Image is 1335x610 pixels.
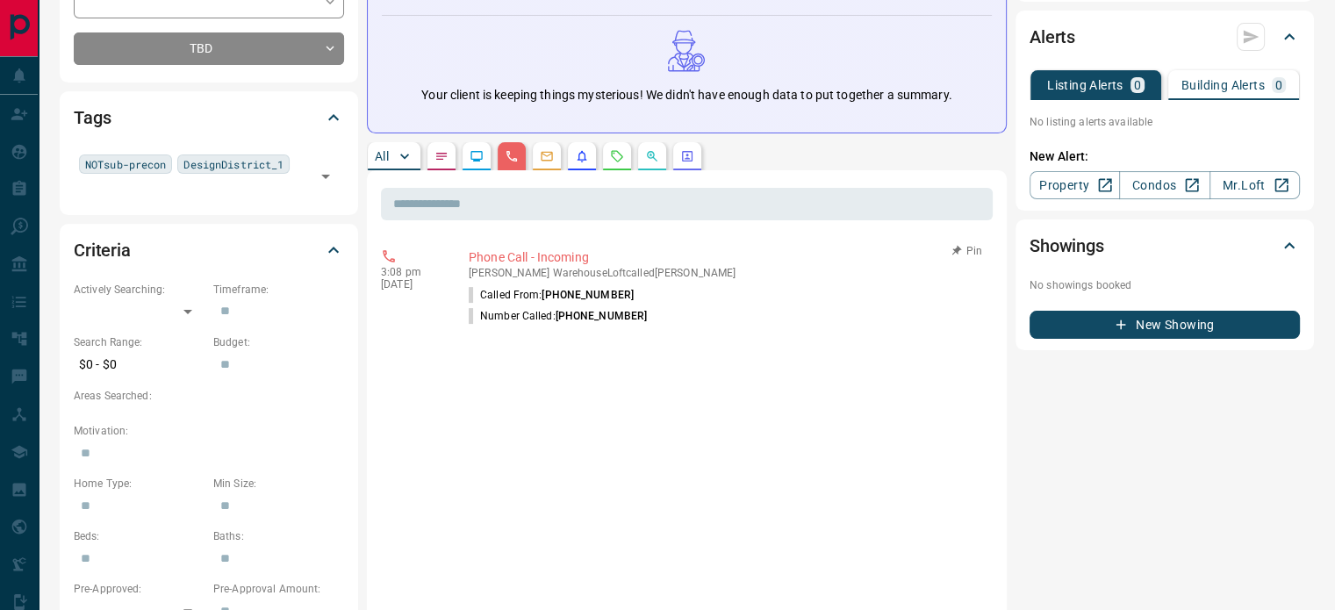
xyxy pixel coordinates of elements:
svg: Requests [610,149,624,163]
h2: Alerts [1030,23,1075,51]
p: New Alert: [1030,147,1300,166]
p: Pre-Approval Amount: [213,581,344,597]
button: Open [313,164,338,189]
svg: Agent Actions [680,149,694,163]
button: New Showing [1030,311,1300,339]
p: Phone Call - Incoming [469,248,986,267]
p: All [375,150,389,162]
p: Search Range: [74,334,205,350]
p: Areas Searched: [74,388,344,404]
svg: Notes [434,149,449,163]
p: Beds: [74,528,205,544]
button: Pin [942,243,993,259]
h2: Tags [74,104,111,132]
svg: Lead Browsing Activity [470,149,484,163]
div: Showings [1030,225,1300,267]
p: Budget: [213,334,344,350]
p: 0 [1134,79,1141,91]
svg: Emails [540,149,554,163]
p: Number Called: [469,308,647,324]
div: Alerts [1030,16,1300,58]
div: Tags [74,97,344,139]
p: Baths: [213,528,344,544]
p: [DATE] [381,278,442,291]
p: Home Type: [74,476,205,492]
h2: Criteria [74,236,131,264]
p: $0 - $0 [74,350,205,379]
span: DesignDistrict_1 [183,155,284,173]
svg: Calls [505,149,519,163]
p: 0 [1275,79,1282,91]
p: Building Alerts [1181,79,1265,91]
p: Actively Searching: [74,282,205,298]
span: [PHONE_NUMBER] [542,289,634,301]
p: Min Size: [213,476,344,492]
span: [PHONE_NUMBER] [556,310,648,322]
svg: Opportunities [645,149,659,163]
svg: Listing Alerts [575,149,589,163]
div: Criteria [74,229,344,271]
p: No showings booked [1030,277,1300,293]
p: Listing Alerts [1047,79,1123,91]
p: Your client is keeping things mysterious! We didn't have enough data to put together a summary. [421,86,951,104]
p: Pre-Approved: [74,581,205,597]
h2: Showings [1030,232,1104,260]
p: 3:08 pm [381,266,442,278]
p: No listing alerts available [1030,114,1300,130]
p: [PERSON_NAME] WarehouseLoft called [PERSON_NAME] [469,267,986,279]
p: Timeframe: [213,282,344,298]
p: Called From: [469,287,634,303]
div: TBD [74,32,344,65]
p: Motivation: [74,423,344,439]
a: Condos [1119,171,1209,199]
span: NOTsub-precon [85,155,166,173]
a: Mr.Loft [1209,171,1300,199]
a: Property [1030,171,1120,199]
